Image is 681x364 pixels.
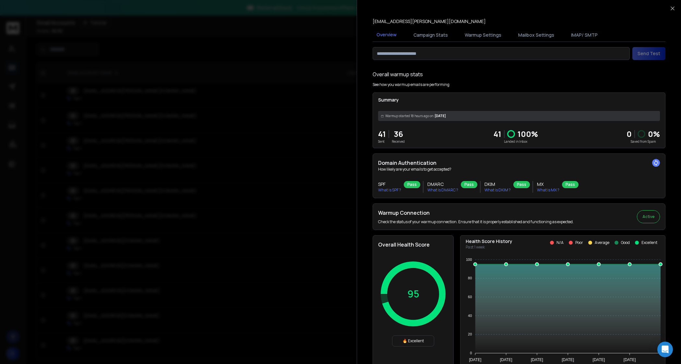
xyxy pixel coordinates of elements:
tspan: [DATE] [593,358,605,362]
div: Pass [404,181,420,188]
h3: DKIM [484,181,511,188]
p: 41 [494,129,501,139]
p: Average [595,240,609,245]
p: Saved from Spam [627,139,660,144]
p: Check the status of your warmup connection. Ensure that it is properly established and functionin... [378,219,574,224]
p: 95 [407,288,419,300]
tspan: 20 [468,332,472,336]
p: 0 % [648,129,660,139]
h3: SPF [378,181,401,188]
h3: DMARC [427,181,458,188]
p: 36 [392,129,405,139]
p: Received [392,139,405,144]
tspan: 100 [466,258,472,261]
p: Good [621,240,630,245]
h1: Overall warmup stats [373,70,423,78]
button: Active [637,210,660,223]
p: See how you warmup emails are performing [373,82,449,87]
p: Landed in Inbox [494,139,538,144]
p: 100 % [518,129,538,139]
p: 41 [378,129,386,139]
tspan: [DATE] [500,358,512,362]
p: Past 1 week [466,245,512,250]
div: 🔥 Excellent [392,335,434,346]
p: [EMAIL_ADDRESS][PERSON_NAME][DOMAIN_NAME] [373,18,486,25]
h2: Domain Authentication [378,159,660,167]
h3: MX [537,181,559,188]
tspan: [DATE] [624,358,636,362]
button: Overview [373,28,400,42]
div: Pass [562,181,579,188]
span: Warmup started 18 hours ago on [385,114,433,118]
p: What is DMARC ? [427,188,458,193]
p: Summary [378,97,660,103]
tspan: [DATE] [469,358,481,362]
tspan: [DATE] [562,358,574,362]
tspan: [DATE] [531,358,543,362]
tspan: 40 [468,314,472,318]
button: Campaign Stats [410,28,452,42]
div: Pass [513,181,530,188]
p: What is DKIM ? [484,188,511,193]
div: Open Intercom Messenger [657,342,673,357]
p: Poor [575,240,583,245]
h2: Overall Health Score [378,241,448,249]
p: What is SPF ? [378,188,401,193]
tspan: 80 [468,276,472,280]
p: What is MX ? [537,188,559,193]
div: Pass [461,181,477,188]
p: Excellent [641,240,657,245]
h2: Warmup Connection [378,209,574,217]
p: How likely are your emails to get accepted? [378,167,660,172]
div: [DATE] [378,111,660,121]
tspan: 0 [470,351,472,355]
button: IMAP/ SMTP [567,28,602,42]
p: N/A [556,240,564,245]
tspan: 60 [468,295,472,299]
strong: 0 [627,128,632,139]
button: Warmup Settings [461,28,505,42]
p: Health Score History [466,238,512,245]
button: Mailbox Settings [514,28,558,42]
p: Sent [378,139,386,144]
